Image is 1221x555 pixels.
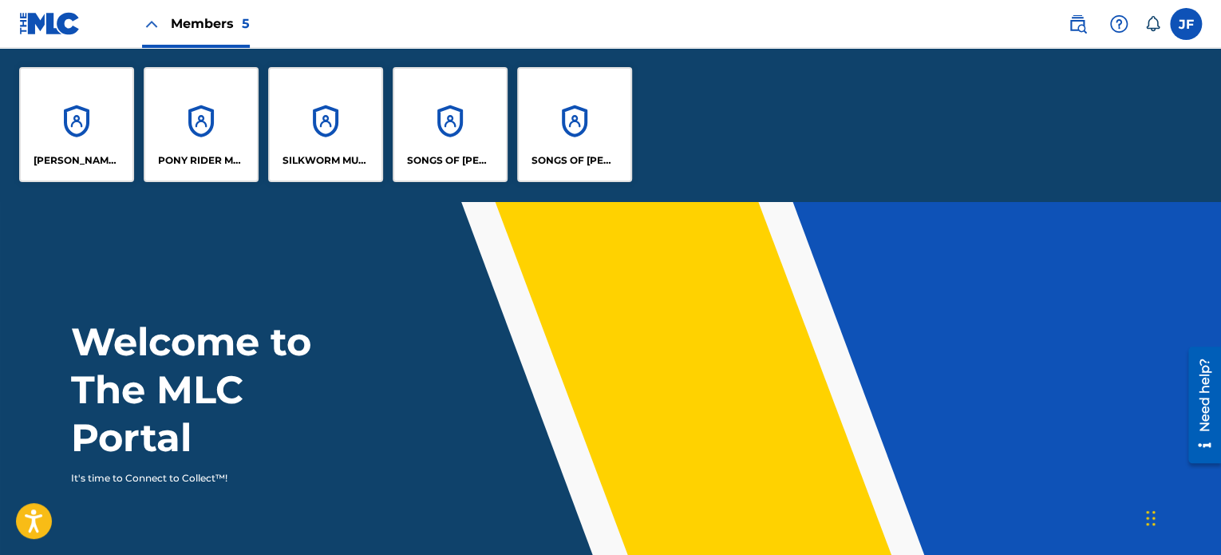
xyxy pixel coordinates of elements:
[19,67,134,182] a: Accounts[PERSON_NAME] MUSIC
[531,153,618,168] p: SONGS OF LIZ ANDERSON
[158,153,245,168] p: PONY RIDER MUSIC
[71,318,369,462] h1: Welcome to The MLC Portal
[142,14,161,34] img: Close
[517,67,632,182] a: AccountsSONGS OF [PERSON_NAME]
[393,67,508,182] a: AccountsSONGS OF [PERSON_NAME]
[1061,8,1093,40] a: Public Search
[1068,14,1087,34] img: search
[171,14,250,33] span: Members
[1144,16,1160,32] div: Notifications
[1170,8,1202,40] div: User Menu
[407,153,494,168] p: SONGS OF GLENN SUTTON
[268,67,383,182] a: AccountsSILKWORM MUSIC PUBLISHING
[1103,8,1135,40] div: Help
[283,153,369,168] p: SILKWORM MUSIC PUBLISHING
[242,16,250,31] span: 5
[1141,478,1221,555] iframe: Chat Widget
[144,67,259,182] a: AccountsPONY RIDER MUSIC
[1109,14,1128,34] img: help
[19,12,81,35] img: MLC Logo
[71,471,348,486] p: It's time to Connect to Collect™!
[34,153,121,168] p: LISA GLENN MUSIC
[1146,494,1156,542] div: Drag
[1176,341,1221,470] iframe: Resource Center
